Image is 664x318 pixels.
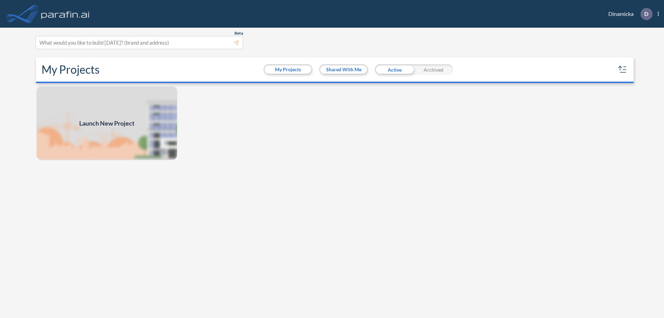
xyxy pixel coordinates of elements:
[79,119,135,128] span: Launch New Project
[265,65,311,74] button: My Projects
[644,11,648,17] p: D
[617,64,628,75] button: sort
[36,86,178,161] img: add
[375,64,414,75] div: Active
[320,65,367,74] button: Shared With Me
[598,8,659,20] div: Dinamicka
[234,30,243,36] span: Beta
[40,7,91,21] img: logo
[36,86,178,161] a: Launch New Project
[41,63,100,76] h2: My Projects
[414,64,453,75] div: Archived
